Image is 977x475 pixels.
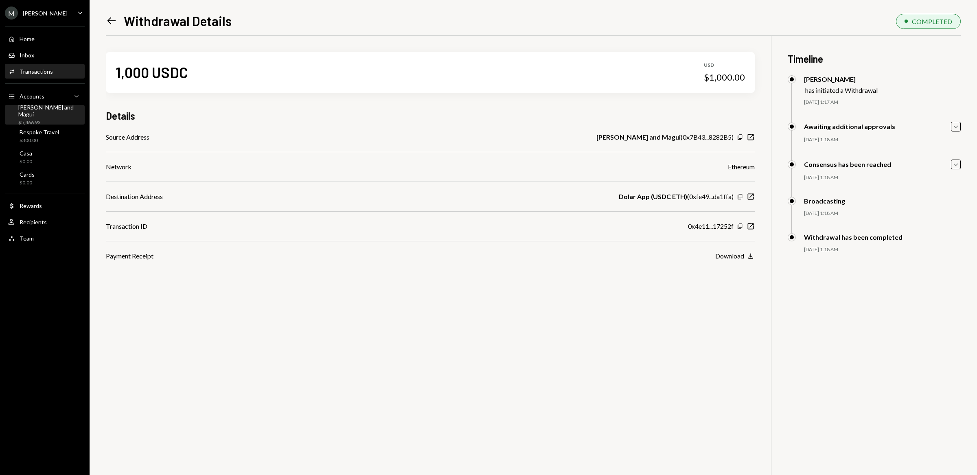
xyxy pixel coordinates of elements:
a: Home [5,31,85,46]
div: Transactions [20,68,53,75]
div: Team [20,235,34,242]
h3: Timeline [788,52,961,66]
a: Transactions [5,64,85,79]
div: Download [715,252,744,260]
div: 1,000 USDC [116,63,188,81]
div: Home [20,35,35,42]
div: Bespoke Travel [20,129,59,136]
a: [PERSON_NAME] and Magui$5,466.93 [5,105,85,125]
b: [PERSON_NAME] and Magui [596,132,681,142]
div: [PERSON_NAME] [23,10,68,17]
div: Awaiting additional approvals [804,123,895,130]
a: Team [5,231,85,245]
div: ( 0x7B43...8282B5 ) [596,132,734,142]
div: M [5,7,18,20]
div: COMPLETED [912,18,952,25]
div: has initiated a Withdrawal [805,86,878,94]
div: ( 0xfe49...da1ffa ) [619,192,734,201]
div: $1,000.00 [704,72,745,83]
a: Inbox [5,48,85,62]
div: [DATE] 1:18 AM [804,136,961,143]
div: Broadcasting [804,197,845,205]
div: Withdrawal has been completed [804,233,903,241]
div: Rewards [20,202,42,209]
div: Recipients [20,219,47,225]
a: Cards$0.00 [5,169,85,188]
div: $0.00 [20,158,32,165]
b: Dolar App (USDC ETH) [619,192,687,201]
div: 0x4e11...17252f [688,221,734,231]
div: Cards [20,171,35,178]
a: Bespoke Travel$300.00 [5,126,85,146]
div: Payment Receipt [106,251,153,261]
div: Casa [20,150,32,157]
div: Accounts [20,93,44,100]
h3: Details [106,109,135,123]
div: [DATE] 1:18 AM [804,246,961,253]
a: Rewards [5,198,85,213]
a: Casa$0.00 [5,147,85,167]
button: Download [715,252,755,261]
div: $300.00 [20,137,59,144]
div: Source Address [106,132,149,142]
div: Destination Address [106,192,163,201]
div: Consensus has been reached [804,160,891,168]
div: $0.00 [20,179,35,186]
div: [DATE] 1:18 AM [804,210,961,217]
div: [PERSON_NAME] and Magui [18,104,81,118]
div: [DATE] 1:17 AM [804,99,961,106]
div: [DATE] 1:18 AM [804,174,961,181]
div: Inbox [20,52,34,59]
div: Network [106,162,131,172]
div: Ethereum [728,162,755,172]
h1: Withdrawal Details [124,13,232,29]
a: Accounts [5,89,85,103]
div: $5,466.93 [18,119,81,126]
a: Recipients [5,215,85,229]
div: Transaction ID [106,221,147,231]
div: USD [704,62,745,69]
div: [PERSON_NAME] [804,75,878,83]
